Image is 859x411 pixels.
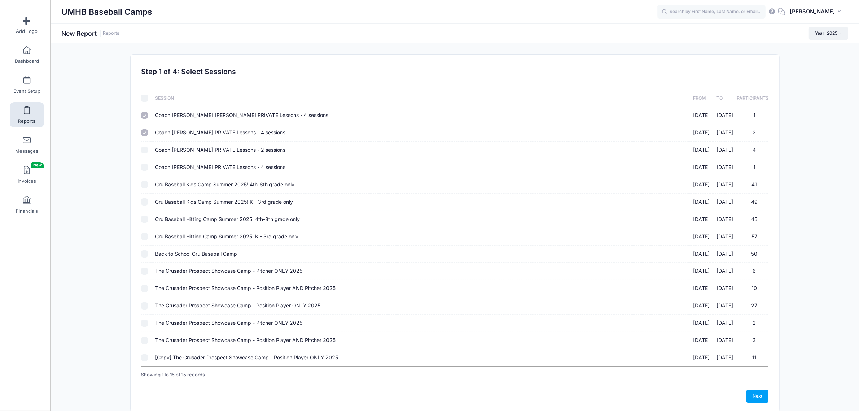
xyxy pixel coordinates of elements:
td: 1 [737,159,768,176]
span: Financials [16,208,38,214]
td: [DATE] [689,159,713,176]
span: [PERSON_NAME] [790,8,835,16]
span: Cru Baseball Kids Camp Summer 2025! 4th-8th grade only [155,181,294,187]
td: [DATE] [713,228,737,246]
span: Dashboard [15,58,39,64]
th: Participants [737,90,768,107]
span: Cru Baseball Hitting Camp Summer 2025! K - 3rd grade only [155,233,298,239]
td: [DATE] [689,124,713,142]
td: [DATE] [689,332,713,349]
td: [DATE] [689,142,713,159]
h1: New Report [61,30,119,37]
span: The Crusader Prospect Showcase Camp - Position Player AND Pitcher 2025 [155,337,336,343]
td: [DATE] [689,194,713,211]
td: 10 [737,280,768,297]
td: [DATE] [713,142,737,159]
td: [DATE] [713,297,737,315]
td: [DATE] [713,176,737,194]
span: The Crusader Prospect Showcase Camp - Position Player ONLY 2025 [155,302,320,308]
td: [DATE] [713,107,737,124]
span: Cru Baseball Hitting Camp Summer 2025! 4th-8th grade only [155,216,300,222]
td: [DATE] [713,280,737,297]
td: [DATE] [689,211,713,228]
td: [DATE] [713,332,737,349]
td: 2 [737,124,768,142]
button: Year: 2025 [809,27,848,39]
span: Reports [18,118,35,124]
td: [DATE] [689,246,713,263]
th: To [713,90,737,107]
span: Coach [PERSON_NAME] PRIVATE Lessons - 2 sessions [155,147,285,153]
span: The Crusader Prospect Showcase Camp - Pitcher ONLY 2025 [155,320,302,326]
a: Messages [10,132,44,157]
span: Messages [15,148,38,154]
td: [DATE] [689,228,713,246]
td: [DATE] [689,280,713,297]
td: 49 [737,194,768,211]
td: 50 [737,246,768,263]
span: Coach [PERSON_NAME] PRIVATE Lessons - 4 sessions [155,129,285,135]
h2: Step 1 of 4: Select Sessions [141,68,236,76]
th: From [689,90,713,107]
td: 1 [737,107,768,124]
a: Reports [103,31,119,36]
span: Event Setup [13,88,40,94]
td: [DATE] [689,176,713,194]
td: [DATE] [689,297,713,315]
th: Session [152,90,689,107]
a: InvoicesNew [10,162,44,187]
span: Invoices [18,178,36,184]
h1: UMHB Baseball Camps [61,4,152,20]
span: Year: 2025 [815,30,838,36]
td: 41 [737,176,768,194]
td: 6 [737,263,768,280]
a: Dashboard [10,42,44,68]
a: Next [746,390,769,402]
span: Add Logo [16,28,38,34]
td: 45 [737,211,768,228]
span: The Crusader Prospect Showcase Camp - Position Player AND Pitcher 2025 [155,285,336,291]
td: 3 [737,332,768,349]
input: Search by First Name, Last Name, or Email... [657,5,766,19]
td: [DATE] [713,124,737,142]
td: 27 [737,297,768,315]
td: [DATE] [713,315,737,332]
td: [DATE] [713,246,737,263]
a: Financials [10,192,44,217]
a: Event Setup [10,72,44,98]
span: The Crusader Prospect Showcase Camp - Pitcher ONLY 2025 [155,268,302,274]
a: Reports [10,102,44,127]
td: [DATE] [689,263,713,280]
td: 2 [737,315,768,332]
span: Cru Baseball Kids Camp Summer 2025! K - 3rd grade only [155,199,293,205]
a: Add Logo [10,12,44,38]
td: [DATE] [713,263,737,280]
td: [DATE] [689,349,713,366]
span: [Copy] The Crusader Prospect Showcase Camp - Position Player ONLY 2025 [155,354,338,360]
span: Coach [PERSON_NAME] [PERSON_NAME] PRIVATE Lessons - 4 sessions [155,112,328,118]
td: 4 [737,142,768,159]
td: [DATE] [713,349,737,366]
td: [DATE] [689,315,713,332]
button: [PERSON_NAME] [785,4,848,20]
td: [DATE] [689,107,713,124]
div: Showing 1 to 15 of 15 records [141,367,205,383]
td: [DATE] [713,211,737,228]
td: 57 [737,228,768,246]
td: [DATE] [713,194,737,211]
td: [DATE] [713,159,737,176]
td: 11 [737,349,768,366]
span: Back to School Cru Baseball Camp [155,251,237,257]
span: New [31,162,44,168]
span: Coach [PERSON_NAME] PRIVATE Lessons - 4 sessions [155,164,285,170]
